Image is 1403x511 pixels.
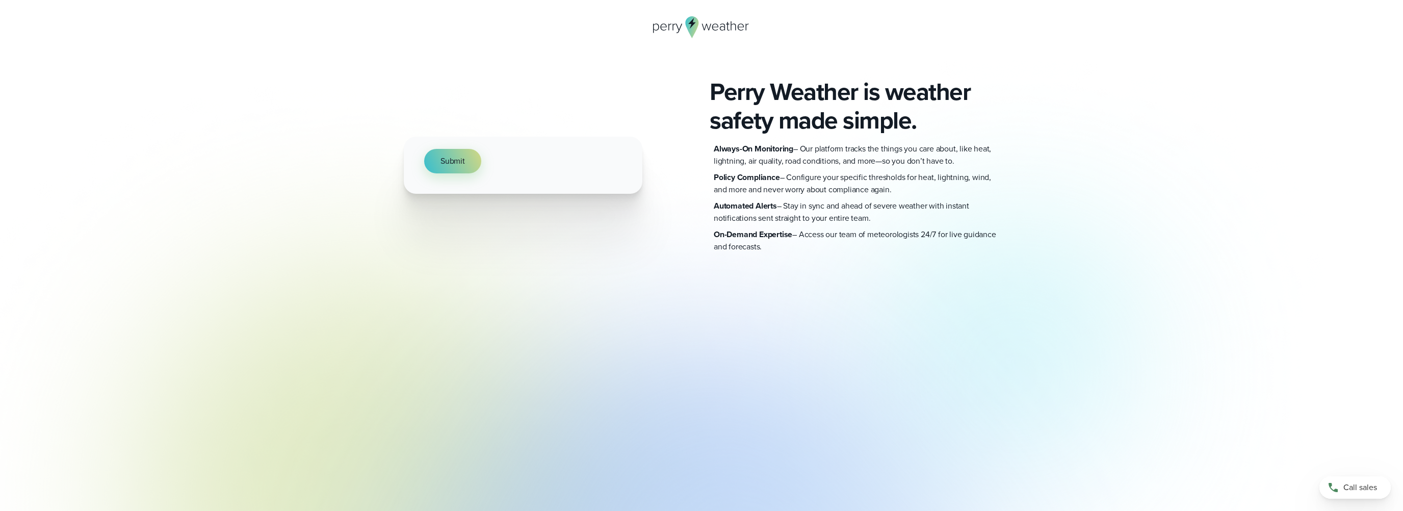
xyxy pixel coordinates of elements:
p: – Stay in sync and ahead of severe weather with instant notifications sent straight to your entir... [714,200,999,224]
a: Call sales [1319,476,1391,499]
p: – Our platform tracks the things you care about, like heat, lightning, air quality, road conditio... [714,143,999,167]
p: – Access our team of meteorologists 24/7 for live guidance and forecasts. [714,228,999,253]
strong: Automated Alerts [714,200,777,212]
span: Submit [440,155,465,167]
strong: On-Demand Expertise [714,228,792,240]
button: Submit [424,149,481,173]
strong: Policy Compliance [714,171,780,183]
p: – Configure your specific thresholds for heat, lightning, wind, and more and never worry about co... [714,171,999,196]
span: Call sales [1343,481,1377,494]
h2: Perry Weather is weather safety made simple. [710,78,999,135]
strong: Always-On Monitoring [714,143,793,155]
